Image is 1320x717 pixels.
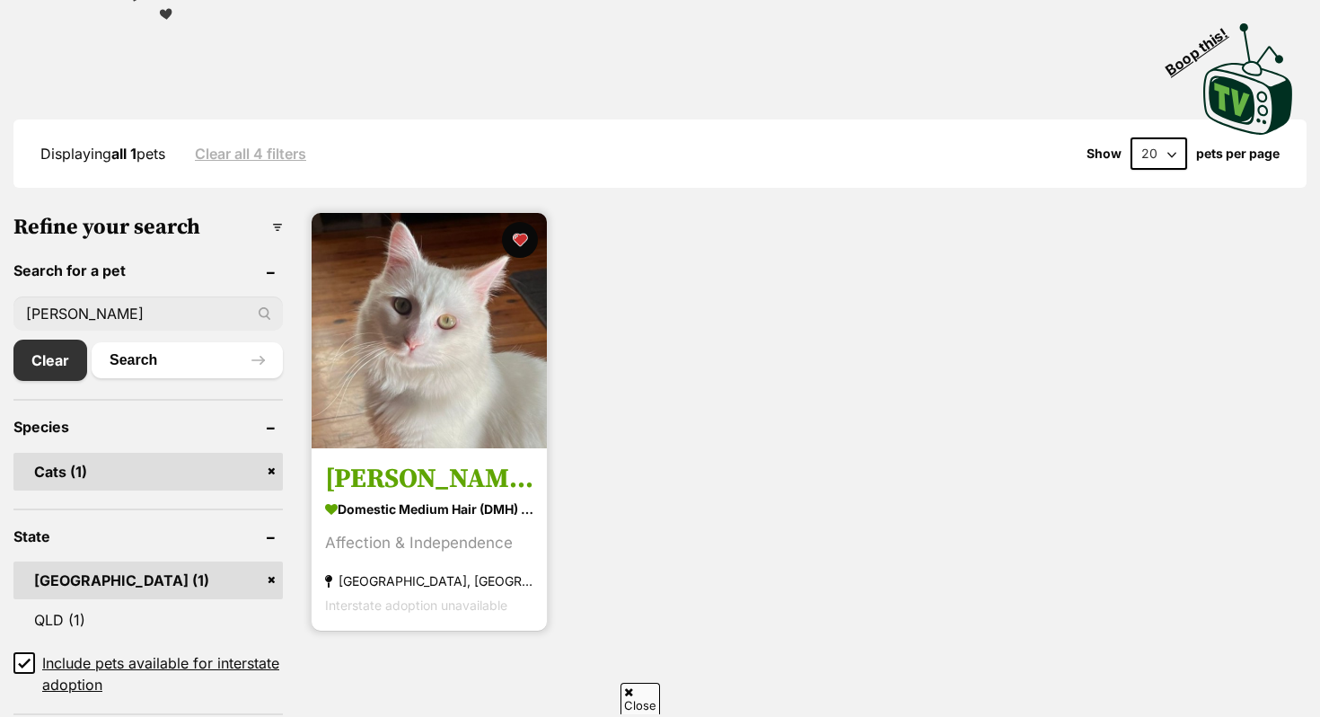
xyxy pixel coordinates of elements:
a: Clear all 4 filters [195,146,306,162]
input: Toby [13,297,283,331]
button: favourite [502,222,538,258]
span: Show [1087,146,1122,161]
h3: [PERSON_NAME] [325,462,533,496]
header: State [13,528,283,544]
img: Mr Pickles - Domestic Medium Hair (DMH) Cat [312,213,547,448]
span: Boop this! [1163,13,1245,78]
a: Cats (1) [13,453,283,491]
span: Close [620,683,660,714]
strong: Domestic Medium Hair (DMH) Cat [325,496,533,522]
span: Interstate adoption unavailable [325,597,507,613]
span: Include pets available for interstate adoption [42,652,283,695]
div: Affection & Independence [325,531,533,555]
a: [PERSON_NAME] Domestic Medium Hair (DMH) Cat Affection & Independence [GEOGRAPHIC_DATA], [GEOGRAP... [312,448,547,631]
button: Search [92,342,283,378]
a: Include pets available for interstate adoption [13,652,283,695]
header: Species [13,419,283,435]
header: Search for a pet [13,262,283,279]
strong: all 1 [111,145,136,163]
a: [GEOGRAPHIC_DATA] (1) [13,562,283,599]
a: Boop this! [1203,7,1293,138]
label: pets per page [1196,146,1280,161]
h3: Refine your search [13,215,283,240]
strong: [GEOGRAPHIC_DATA], [GEOGRAPHIC_DATA] [325,569,533,593]
a: Clear [13,340,87,381]
a: QLD (1) [13,601,283,639]
span: Displaying pets [40,145,165,163]
img: PetRescue TV logo [1203,23,1293,135]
